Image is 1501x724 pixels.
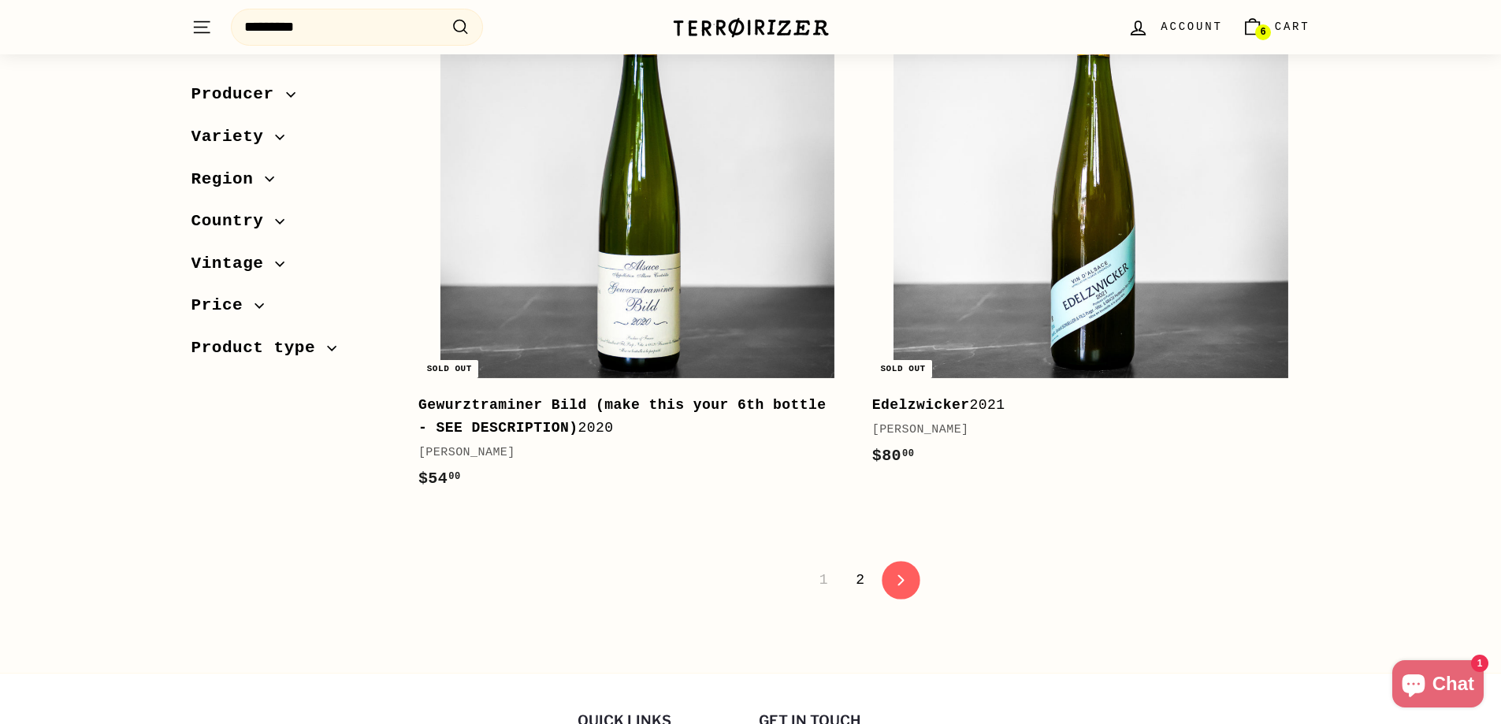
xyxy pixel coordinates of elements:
span: $80 [872,447,915,465]
button: Price [191,288,393,331]
button: Vintage [191,246,393,288]
span: Region [191,165,266,192]
div: Sold out [421,360,478,378]
span: $54 [418,470,461,488]
button: Product type [191,331,393,373]
button: Variety [191,120,393,162]
button: Region [191,162,393,204]
a: 2 [846,566,874,593]
b: Gewurztraminer Bild (make this your 6th bottle - SEE DESCRIPTION) [418,397,827,436]
button: Country [191,204,393,247]
div: 2021 [872,394,1295,417]
span: Variety [191,124,276,150]
div: Sold out [874,360,931,378]
div: 2020 [418,394,841,440]
sup: 00 [448,471,460,482]
button: Producer [191,77,393,120]
a: Cart [1232,4,1320,50]
span: Producer [191,81,286,108]
sup: 00 [902,448,914,459]
span: Price [191,292,255,319]
inbox-online-store-chat: Shopify online store chat [1388,660,1488,711]
b: Edelzwicker [872,397,970,413]
div: [PERSON_NAME] [872,421,1295,440]
span: Account [1161,18,1222,35]
div: [PERSON_NAME] [418,444,841,462]
span: Vintage [191,250,276,277]
span: Country [191,208,276,235]
span: Product type [191,335,328,362]
span: Cart [1275,18,1310,35]
span: 1 [810,566,838,593]
span: 6 [1260,27,1265,38]
a: Account [1118,4,1232,50]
